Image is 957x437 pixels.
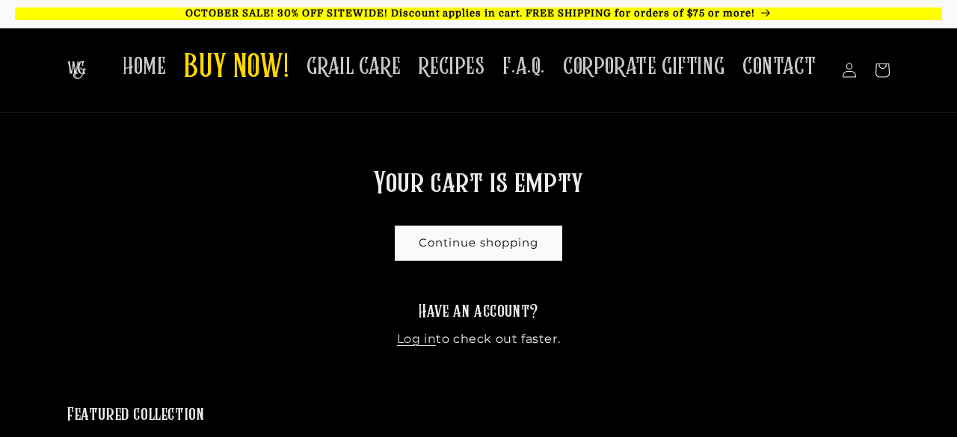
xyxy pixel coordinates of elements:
[298,43,410,90] a: GRAIL CARE
[67,331,890,347] p: to check out faster.
[307,52,401,81] span: GRAIL CARE
[175,39,298,98] a: BUY NOW!
[114,43,175,90] a: HOME
[410,43,493,90] a: RECIPES
[397,331,437,347] a: Log in
[742,52,816,81] span: CONTACT
[733,43,825,90] a: CONTACT
[554,43,733,90] a: CORPORATE GIFTING
[67,301,890,324] h2: Have an account?
[563,52,724,81] span: CORPORATE GIFTING
[419,52,484,81] span: RECIPES
[67,404,204,427] h2: Featured collection
[123,52,166,81] span: HOME
[184,48,289,89] span: BUY NOW!
[493,43,554,90] a: F.A.Q.
[396,226,561,260] a: Continue shopping
[67,165,890,204] h1: Your cart is empty
[502,52,545,81] span: F.A.Q.
[67,61,86,79] img: The Whiskey Grail
[15,7,942,20] p: OCTOBER SALE! 30% OFF SITEWIDE! Discount applies in cart. FREE SHIPPING for orders of $75 or more!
